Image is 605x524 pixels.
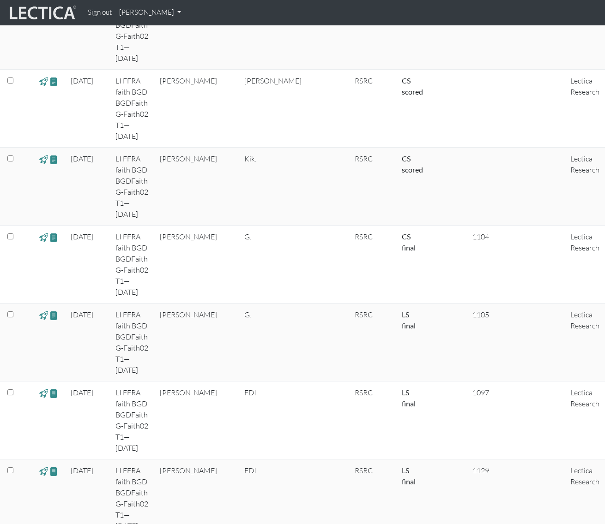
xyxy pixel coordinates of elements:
td: [PERSON_NAME] [154,304,239,381]
td: LI FFRA faith BGD BGDFaith G-Faith02 T1—[DATE] [110,148,154,226]
span: 1129 [472,466,489,475]
td: [PERSON_NAME] [154,226,239,304]
span: view [49,310,58,321]
td: RSRC [349,381,396,459]
td: [DATE] [65,381,110,459]
span: 1105 [472,310,489,319]
a: Completed = assessment has been completed; CS scored = assessment has been CLAS scored; LS scored... [402,76,423,96]
td: LI FFRA faith BGD BGDFaith G-Faith02 T1—[DATE] [110,70,154,148]
td: LI FFRA faith BGD BGDFaith G-Faith02 T1—[DATE] [110,226,154,304]
td: RSRC [349,70,396,148]
span: 1104 [472,232,489,241]
span: view [49,232,58,243]
span: view [39,232,48,243]
td: RSRC [349,226,396,304]
td: Lectica Research [565,148,605,226]
td: [DATE] [65,226,110,304]
a: Completed = assessment has been completed; CS scored = assessment has been CLAS scored; LS scored... [402,154,423,174]
span: view [49,76,58,87]
a: [PERSON_NAME] [115,4,185,22]
td: [DATE] [65,148,110,226]
span: view [49,154,58,165]
td: [DATE] [65,70,110,148]
td: RSRC [349,304,396,381]
td: [PERSON_NAME] [154,381,239,459]
span: view [49,466,58,476]
span: view [39,388,48,399]
a: Completed = assessment has been completed; CS scored = assessment has been CLAS scored; LS scored... [402,232,416,252]
td: Lectica Research [565,304,605,381]
a: Completed = assessment has been completed; CS scored = assessment has been CLAS scored; LS scored... [402,310,416,330]
span: view [39,466,48,476]
td: Lectica Research [565,70,605,148]
td: RSRC [349,148,396,226]
td: Kik. [239,148,309,226]
td: Lectica Research [565,226,605,304]
td: G. [239,304,309,381]
td: Lectica Research [565,381,605,459]
td: LI FFRA faith BGD BGDFaith G-Faith02 T1—[DATE] [110,304,154,381]
a: Completed = assessment has been completed; CS scored = assessment has been CLAS scored; LS scored... [402,466,416,486]
a: Completed = assessment has been completed; CS scored = assessment has been CLAS scored; LS scored... [402,388,416,408]
a: Sign out [84,4,115,22]
td: [PERSON_NAME] [154,148,239,226]
td: [PERSON_NAME] [239,70,309,148]
td: [PERSON_NAME] [154,70,239,148]
span: 1097 [472,388,489,397]
span: view [39,310,48,321]
span: view [39,76,48,87]
td: G. [239,226,309,304]
span: view [49,388,58,399]
span: view [39,154,48,165]
img: lecticalive [7,4,77,22]
td: [DATE] [65,304,110,381]
td: FDI [239,381,309,459]
td: LI FFRA faith BGD BGDFaith G-Faith02 T1—[DATE] [110,381,154,459]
